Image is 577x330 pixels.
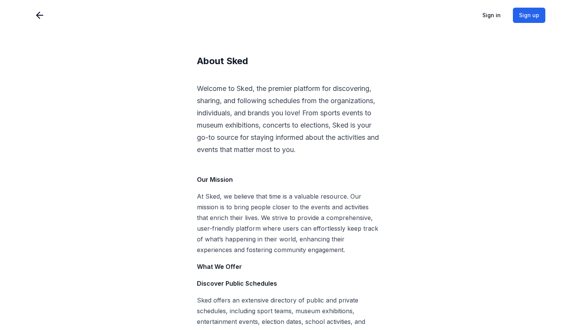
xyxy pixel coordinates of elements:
strong: Discover Public Schedules [197,280,277,287]
button: Sign in [476,8,507,23]
p: At Sked, we believe that time is a valuable resource. Our mission is to bring people closer to th... [197,191,380,255]
p: Welcome to Sked, the premier platform for discovering, sharing, and following schedules from the ... [197,82,380,168]
h2: About Sked [197,55,380,67]
strong: What We Offer [197,263,242,270]
button: Sign up [513,8,545,23]
strong: Our Mission [197,176,233,183]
